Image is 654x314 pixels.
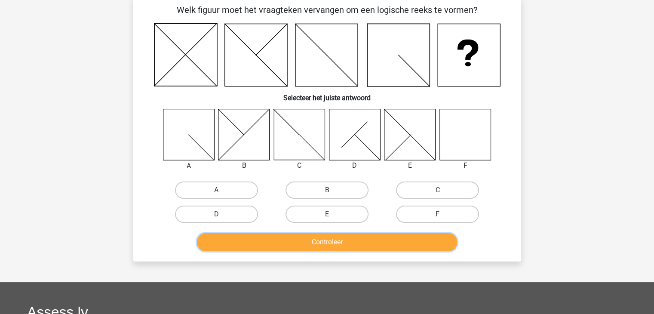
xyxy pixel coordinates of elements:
[147,87,507,102] h6: Selecteer het juiste antwoord
[433,160,498,171] div: F
[286,206,368,223] label: E
[322,160,387,171] div: D
[175,206,258,223] label: D
[286,182,368,199] label: B
[197,233,457,251] button: Controleer
[212,160,276,171] div: B
[147,3,507,16] p: Welk figuur moet het vraagteken vervangen om een logische reeks te vormen?
[267,160,332,171] div: C
[378,160,442,171] div: E
[396,206,479,223] label: F
[157,161,221,171] div: A
[175,182,258,199] label: A
[396,182,479,199] label: C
